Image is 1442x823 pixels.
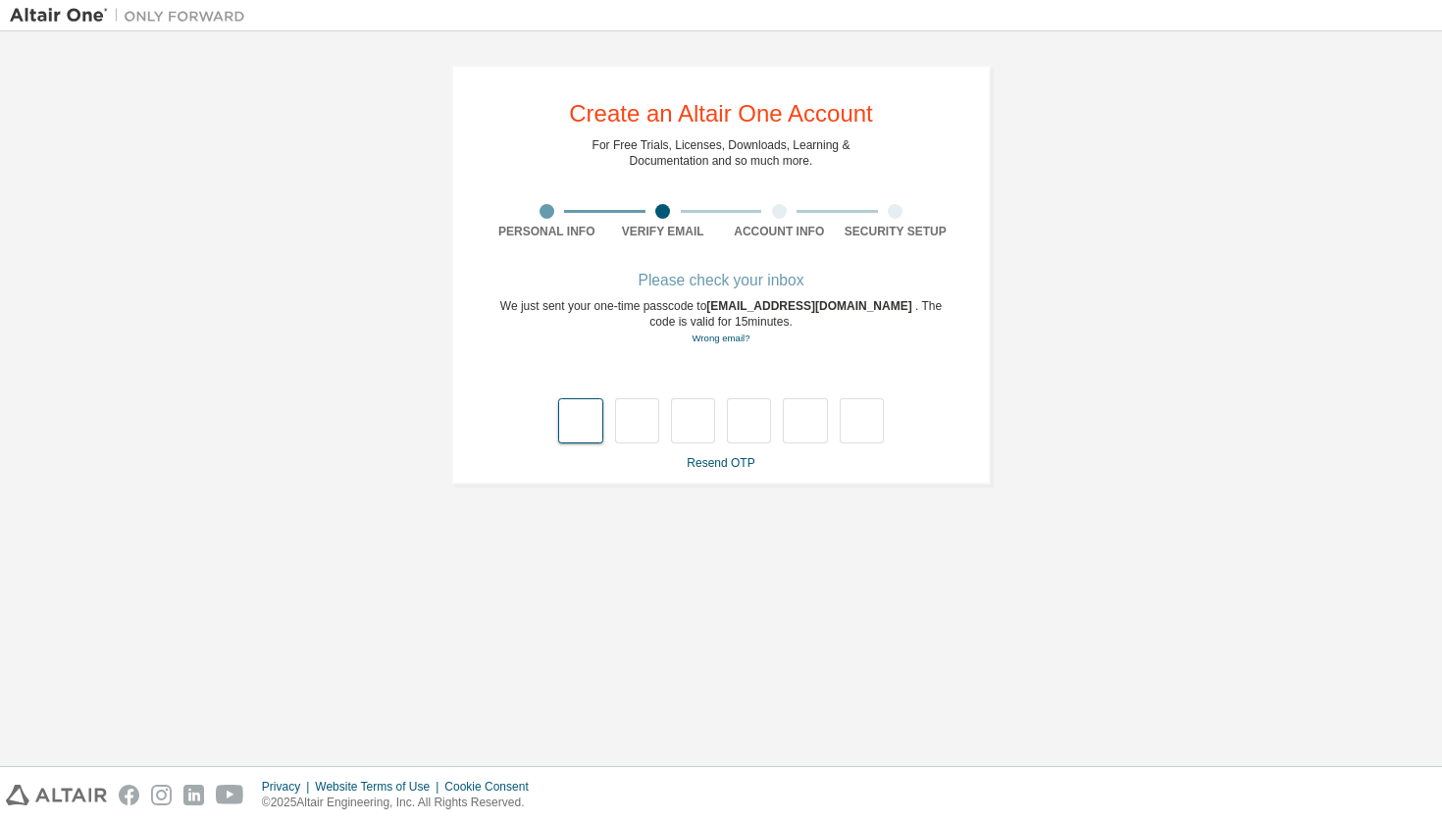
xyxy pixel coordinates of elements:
[216,785,244,805] img: youtube.svg
[262,779,315,795] div: Privacy
[605,224,722,239] div: Verify Email
[489,224,605,239] div: Personal Info
[6,785,107,805] img: altair_logo.svg
[692,333,749,343] a: Go back to the registration form
[838,224,954,239] div: Security Setup
[262,795,541,811] p: © 2025 Altair Engineering, Inc. All Rights Reserved.
[706,299,915,313] span: [EMAIL_ADDRESS][DOMAIN_NAME]
[569,102,873,126] div: Create an Altair One Account
[10,6,255,26] img: Altair One
[183,785,204,805] img: linkedin.svg
[151,785,172,805] img: instagram.svg
[315,779,444,795] div: Website Terms of Use
[721,224,838,239] div: Account Info
[119,785,139,805] img: facebook.svg
[444,779,540,795] div: Cookie Consent
[592,137,850,169] div: For Free Trials, Licenses, Downloads, Learning & Documentation and so much more.
[489,275,953,286] div: Please check your inbox
[687,456,754,470] a: Resend OTP
[489,298,953,346] div: We just sent your one-time passcode to . The code is valid for 15 minutes.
